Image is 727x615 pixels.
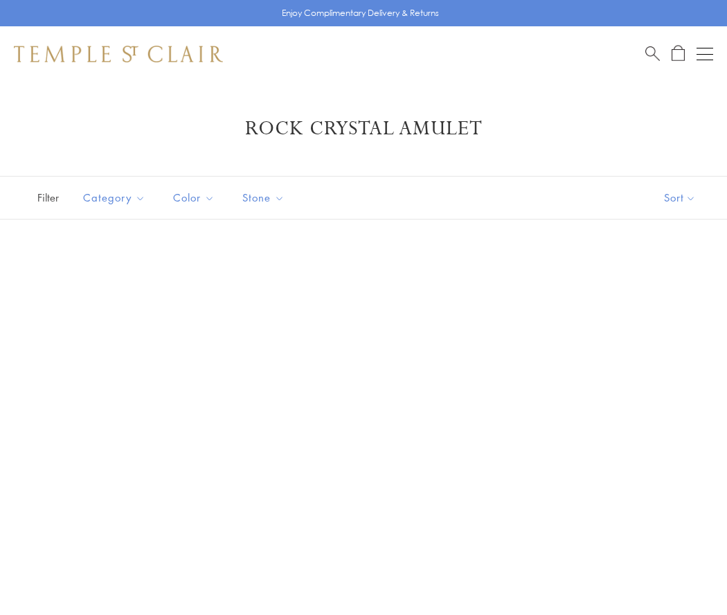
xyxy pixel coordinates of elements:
[73,182,156,213] button: Category
[645,45,660,62] a: Search
[235,189,295,206] span: Stone
[35,116,692,141] h1: Rock Crystal Amulet
[232,182,295,213] button: Stone
[282,6,439,20] p: Enjoy Complimentary Delivery & Returns
[633,177,727,219] button: Show sort by
[672,45,685,62] a: Open Shopping Bag
[166,189,225,206] span: Color
[697,46,713,62] button: Open navigation
[14,46,223,62] img: Temple St. Clair
[163,182,225,213] button: Color
[76,189,156,206] span: Category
